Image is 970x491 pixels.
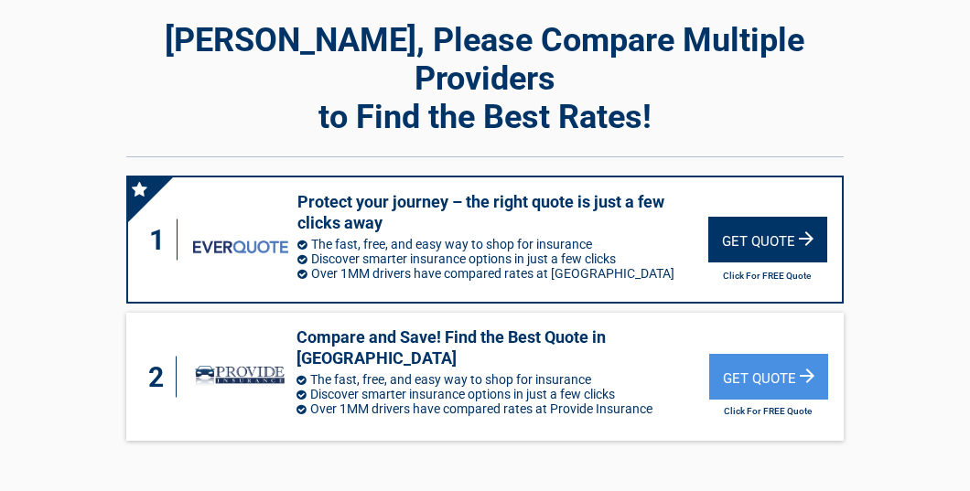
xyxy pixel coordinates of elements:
[296,372,709,387] li: The fast, free, and easy way to shop for insurance
[297,237,708,251] li: The fast, free, and easy way to shop for insurance
[296,326,709,369] h3: Compare and Save! Find the Best Quote in [GEOGRAPHIC_DATA]
[297,191,708,234] h3: Protect your journey – the right quote is just a few clicks away
[296,401,709,416] li: Over 1MM drivers have compared rates at Provide Insurance
[126,21,843,136] h2: [PERSON_NAME], Please Compare Multiple Providers to Find the Best Rates!
[709,406,827,416] h2: Click For FREE Quote
[708,217,827,262] div: Get Quote
[192,354,287,400] img: provide-insurance's logo
[193,240,287,253] img: everquote's logo
[296,387,709,401] li: Discover smarter insurance options in just a few clicks
[145,357,176,398] div: 2
[146,219,178,261] div: 1
[297,266,708,281] li: Over 1MM drivers have compared rates at [GEOGRAPHIC_DATA]
[297,251,708,266] li: Discover smarter insurance options in just a few clicks
[708,271,825,281] h2: Click For FREE Quote
[709,354,828,400] div: Get Quote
